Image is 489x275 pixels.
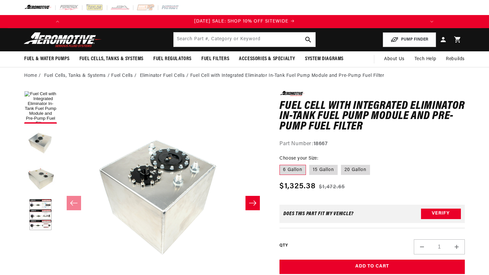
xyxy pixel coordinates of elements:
[279,140,465,148] div: Part Number:
[421,209,461,219] button: Verify
[279,165,306,175] label: 6 Gallon
[441,51,470,67] summary: Rebuilds
[8,15,481,28] slideshow-component: Translation missing: en.sections.announcements.announcement_bar
[148,51,196,67] summary: Fuel Regulators
[194,19,288,24] span: [DATE] SALE: SHOP 10% OFF SITEWIDE
[279,243,288,249] label: QTY
[245,196,260,210] button: Slide right
[67,196,81,210] button: Slide left
[239,56,295,62] span: Accessories & Specialty
[341,165,370,175] label: 20 Gallon
[414,56,436,63] span: Tech Help
[51,15,64,28] button: Translation missing: en.sections.announcements.previous_announcement
[75,51,148,67] summary: Fuel Cells, Tanks & Systems
[64,18,425,25] a: [DATE] SALE: SHOP 10% OFF SITEWIDE
[384,57,405,61] span: About Us
[279,260,465,274] button: Add to Cart
[201,56,229,62] span: Fuel Filters
[379,51,410,67] a: About Us
[234,51,300,67] summary: Accessories & Specialty
[279,180,316,192] span: $1,325.38
[425,15,438,28] button: Translation missing: en.sections.announcements.next_announcement
[196,51,234,67] summary: Fuel Filters
[22,32,104,47] img: Aeromotive
[64,18,425,25] div: 1 of 3
[174,32,315,47] input: Search by Part Number, Category or Keyword
[24,91,57,124] button: Load image 1 in gallery view
[446,56,465,63] span: Rebuilds
[24,72,465,79] nav: breadcrumbs
[279,155,319,162] legend: Choose your Size:
[313,141,328,146] strong: 18667
[24,72,37,79] a: Home
[305,56,344,62] span: System Diagrams
[24,127,57,160] button: Load image 2 in gallery view
[111,72,138,79] li: Fuel Cells
[19,51,75,67] summary: Fuel & Water Pumps
[279,101,465,132] h1: Fuel Cell with Integrated Eliminator In-Tank Fuel Pump Module and Pre-Pump Fuel Filter
[140,72,185,79] a: Eliminator Fuel Cells
[300,51,348,67] summary: System Diagrams
[24,199,57,232] button: Load image 4 in gallery view
[190,72,384,79] li: Fuel Cell with Integrated Eliminator In-Tank Fuel Pump Module and Pre-Pump Fuel Filter
[24,56,70,62] span: Fuel & Water Pumps
[319,183,345,191] s: $1,472.65
[309,165,338,175] label: 15 Gallon
[64,18,425,25] div: Announcement
[410,51,441,67] summary: Tech Help
[44,72,111,79] li: Fuel Cells, Tanks & Systems
[24,163,57,196] button: Load image 3 in gallery view
[383,32,436,47] button: PUMP FINDER
[153,56,192,62] span: Fuel Regulators
[79,56,143,62] span: Fuel Cells, Tanks & Systems
[301,32,315,47] button: search button
[283,211,354,216] div: Does This part fit My vehicle?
